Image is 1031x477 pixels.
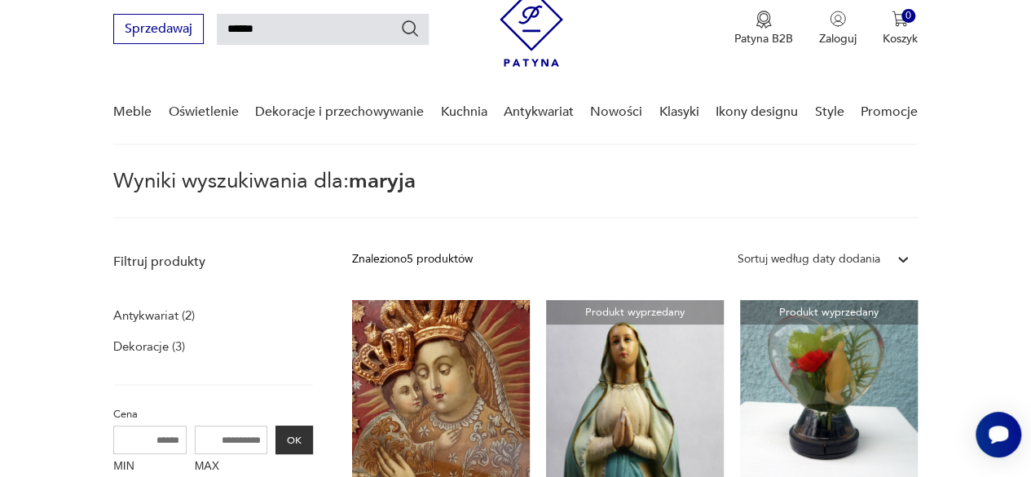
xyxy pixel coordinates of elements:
p: Cena [113,405,313,423]
p: Wyniki wyszukiwania dla: [113,171,918,219]
a: Dekoracje i przechowywanie [255,81,424,144]
button: Patyna B2B [734,11,793,46]
a: Meble [113,81,152,144]
img: Ikonka użytkownika [830,11,846,27]
button: Zaloguj [819,11,857,46]
a: Ikona medaluPatyna B2B [734,11,793,46]
a: Sprzedawaj [113,24,204,36]
a: Kuchnia [440,81,487,144]
a: Antykwariat (2) [113,304,195,327]
a: Dekoracje (3) [113,335,185,358]
button: Szukaj [400,19,420,38]
p: Zaloguj [819,31,857,46]
img: Ikona medalu [756,11,772,29]
button: 0Koszyk [883,11,918,46]
button: Sprzedawaj [113,14,204,44]
div: Znaleziono 5 produktów [352,250,473,268]
a: Antykwariat [504,81,574,144]
p: Koszyk [883,31,918,46]
iframe: Smartsupp widget button [976,412,1021,457]
div: 0 [901,9,915,23]
span: maryja [349,166,416,196]
div: Sortuj według daty dodania [738,250,880,268]
a: Oświetlenie [169,81,239,144]
a: Klasyki [659,81,699,144]
a: Promocje [861,81,918,144]
p: Patyna B2B [734,31,793,46]
p: Filtruj produkty [113,253,313,271]
a: Nowości [590,81,642,144]
a: Style [814,81,844,144]
button: OK [275,426,313,454]
a: Ikony designu [716,81,798,144]
img: Ikona koszyka [892,11,908,27]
